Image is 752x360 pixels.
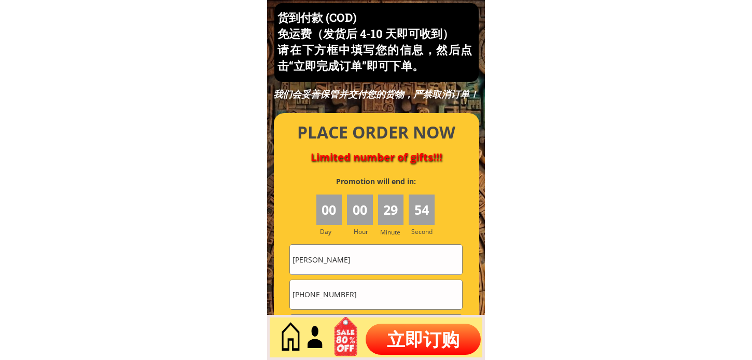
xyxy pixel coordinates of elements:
[272,88,480,100] div: 我们会妥善保管并交付您的货物，严禁取消订单！
[366,324,481,355] p: 立即订购
[411,227,437,237] h3: Second
[354,227,375,237] h3: Hour
[317,176,435,187] h3: Promotion will end in:
[290,280,462,309] input: 电话
[320,227,346,237] h3: Day
[286,151,467,163] h4: Limited number of gifts!!!
[286,121,467,144] h4: PLACE ORDER NOW
[277,10,472,74] h3: 货到付款 (COD) 免运费（发货后 4-10 天即可收到） 请在下方框中填写您的信息，然后点击“立即完成订单”即可下单。
[380,227,403,237] h3: Minute
[290,245,462,274] input: 姓名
